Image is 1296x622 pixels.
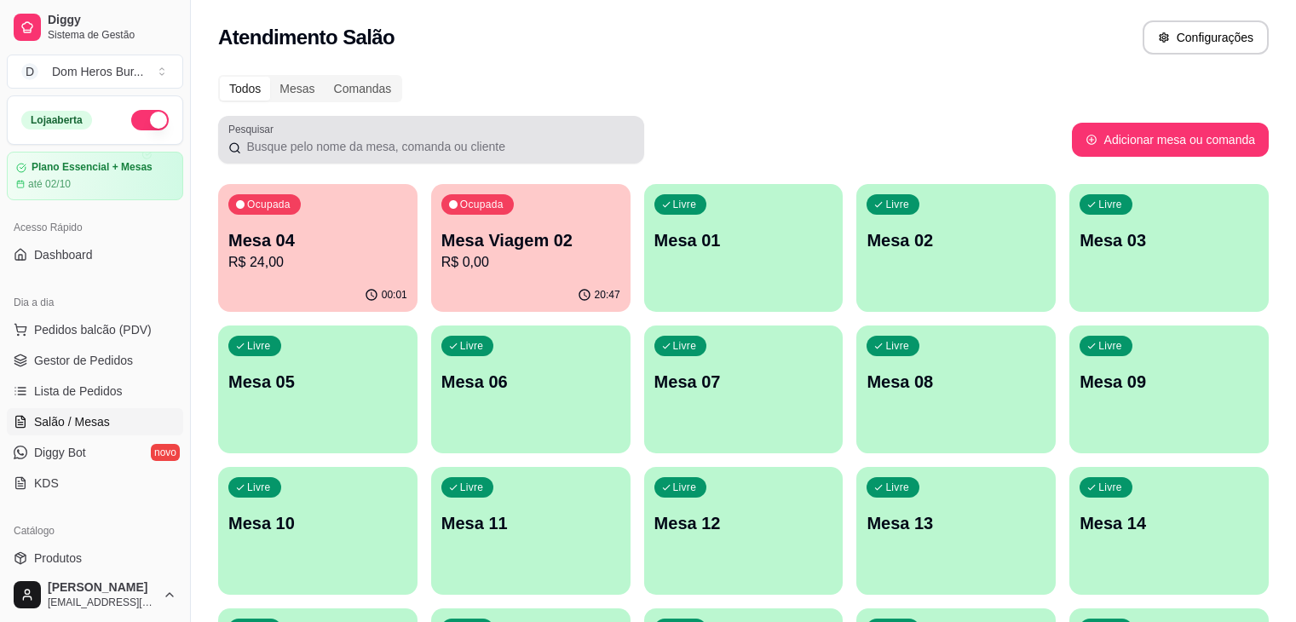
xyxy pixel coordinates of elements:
[34,321,152,338] span: Pedidos balcão (PDV)
[673,481,697,494] p: Livre
[885,339,909,353] p: Livre
[7,469,183,497] a: KDS
[48,13,176,28] span: Diggy
[441,228,620,252] p: Mesa Viagem 02
[644,184,844,312] button: LivreMesa 01
[228,228,407,252] p: Mesa 04
[247,198,291,211] p: Ocupada
[48,596,156,609] span: [EMAIL_ADDRESS][DOMAIN_NAME]
[7,347,183,374] a: Gestor de Pedidos
[431,184,631,312] button: OcupadaMesa Viagem 02R$ 0,0020:47
[673,339,697,353] p: Livre
[34,550,82,567] span: Produtos
[856,184,1056,312] button: LivreMesa 02
[228,252,407,273] p: R$ 24,00
[1069,325,1269,453] button: LivreMesa 09
[28,177,71,191] article: até 02/10
[654,370,833,394] p: Mesa 07
[1143,20,1269,55] button: Configurações
[34,352,133,369] span: Gestor de Pedidos
[644,325,844,453] button: LivreMesa 07
[7,289,183,316] div: Dia a dia
[34,383,123,400] span: Lista de Pedidos
[1080,228,1259,252] p: Mesa 03
[270,77,324,101] div: Mesas
[218,184,418,312] button: OcupadaMesa 04R$ 24,0000:01
[228,511,407,535] p: Mesa 10
[7,241,183,268] a: Dashboard
[885,481,909,494] p: Livre
[1072,123,1269,157] button: Adicionar mesa ou comanda
[220,77,270,101] div: Todos
[7,517,183,544] div: Catálogo
[460,339,484,353] p: Livre
[241,138,634,155] input: Pesquisar
[7,377,183,405] a: Lista de Pedidos
[856,325,1056,453] button: LivreMesa 08
[48,580,156,596] span: [PERSON_NAME]
[856,467,1056,595] button: LivreMesa 13
[228,370,407,394] p: Mesa 05
[21,111,92,130] div: Loja aberta
[1098,339,1122,353] p: Livre
[228,122,279,136] label: Pesquisar
[32,161,153,174] article: Plano Essencial + Mesas
[885,198,909,211] p: Livre
[325,77,401,101] div: Comandas
[1069,467,1269,595] button: LivreMesa 14
[34,413,110,430] span: Salão / Mesas
[867,370,1045,394] p: Mesa 08
[673,198,697,211] p: Livre
[52,63,143,80] div: Dom Heros Bur ...
[441,370,620,394] p: Mesa 06
[7,439,183,466] a: Diggy Botnovo
[460,198,504,211] p: Ocupada
[34,246,93,263] span: Dashboard
[867,228,1045,252] p: Mesa 02
[431,325,631,453] button: LivreMesa 06
[460,481,484,494] p: Livre
[131,110,169,130] button: Alterar Status
[654,228,833,252] p: Mesa 01
[7,214,183,241] div: Acesso Rápido
[1080,370,1259,394] p: Mesa 09
[867,511,1045,535] p: Mesa 13
[7,408,183,435] a: Salão / Mesas
[654,511,833,535] p: Mesa 12
[7,55,183,89] button: Select a team
[382,288,407,302] p: 00:01
[441,252,620,273] p: R$ 0,00
[7,7,183,48] a: DiggySistema de Gestão
[34,475,59,492] span: KDS
[7,152,183,200] a: Plano Essencial + Mesasaté 02/10
[7,316,183,343] button: Pedidos balcão (PDV)
[1069,184,1269,312] button: LivreMesa 03
[431,467,631,595] button: LivreMesa 11
[7,574,183,615] button: [PERSON_NAME][EMAIL_ADDRESS][DOMAIN_NAME]
[48,28,176,42] span: Sistema de Gestão
[34,444,86,461] span: Diggy Bot
[1098,198,1122,211] p: Livre
[7,544,183,572] a: Produtos
[218,467,418,595] button: LivreMesa 10
[1080,511,1259,535] p: Mesa 14
[247,339,271,353] p: Livre
[218,24,395,51] h2: Atendimento Salão
[644,467,844,595] button: LivreMesa 12
[218,325,418,453] button: LivreMesa 05
[595,288,620,302] p: 20:47
[247,481,271,494] p: Livre
[441,511,620,535] p: Mesa 11
[21,63,38,80] span: D
[1098,481,1122,494] p: Livre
